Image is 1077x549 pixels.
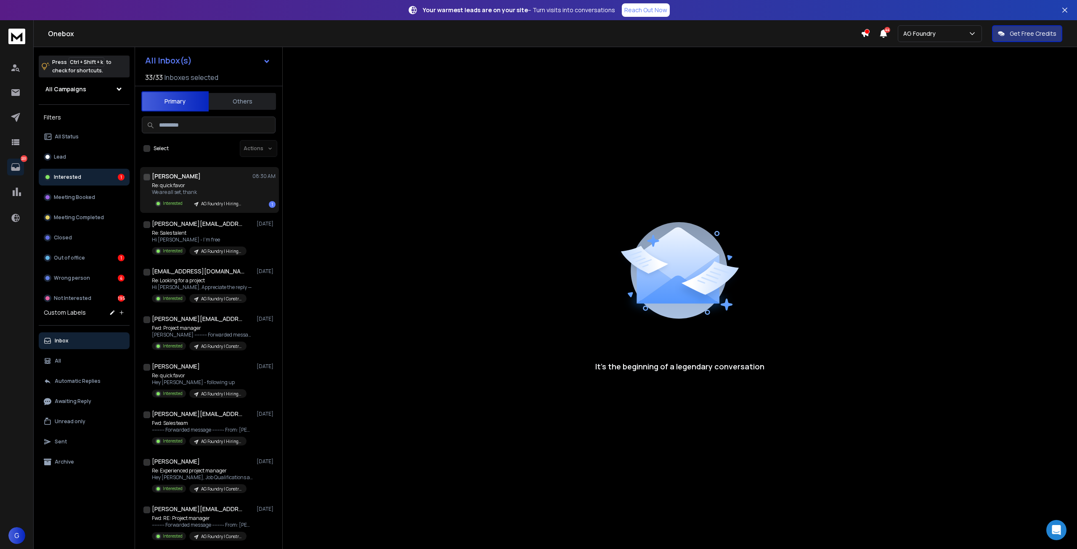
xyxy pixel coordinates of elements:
[152,379,247,386] p: Hey [PERSON_NAME] - following up
[152,372,247,379] p: Re: quick favor
[21,155,27,162] p: 201
[55,398,91,405] p: Awaiting Reply
[1010,29,1056,38] p: Get Free Credits
[152,427,253,433] p: ---------- Forwarded message --------- From: [PERSON_NAME]
[154,145,169,152] label: Select
[163,343,183,349] p: Interested
[39,454,130,470] button: Archive
[1046,520,1066,540] div: Open Intercom Messenger
[152,420,253,427] p: Fwd: Sales team
[163,533,183,539] p: Interested
[45,85,86,93] h1: All Campaigns
[39,149,130,165] button: Lead
[257,268,276,275] p: [DATE]
[201,248,241,255] p: AG Foundry | Hiring | Sales | [GEOGRAPHIC_DATA]
[152,220,244,228] h1: [PERSON_NAME][EMAIL_ADDRESS][DOMAIN_NAME]
[595,361,764,372] p: It’s the beginning of a legendary conversation
[118,295,125,302] div: 195
[152,474,253,481] p: Hey [PERSON_NAME], Job Qualifications and
[201,486,241,492] p: AG Foundry | Construction Project Manager | Construction | [GEOGRAPHIC_DATA]
[152,189,247,196] p: We are all set, thank
[152,505,244,513] h1: [PERSON_NAME][EMAIL_ADDRESS][DOMAIN_NAME]
[257,458,276,465] p: [DATE]
[209,92,276,111] button: Others
[164,72,218,82] h3: Inboxes selected
[39,229,130,246] button: Closed
[201,201,241,207] p: AG Foundry | Hiring | Sales | [GEOGRAPHIC_DATA]
[118,255,125,261] div: 1
[257,506,276,512] p: [DATE]
[39,169,130,186] button: Interested1
[54,275,90,281] p: Wrong person
[141,91,209,111] button: Primary
[54,214,104,221] p: Meeting Completed
[152,325,253,332] p: Fwd: Project manager
[152,332,253,338] p: [PERSON_NAME] ---------- Forwarded message --------- From: [PERSON_NAME]
[39,81,130,98] button: All Campaigns
[423,6,615,14] p: – Turn visits into conversations
[54,234,72,241] p: Closed
[163,485,183,492] p: Interested
[39,189,130,206] button: Meeting Booked
[55,337,69,344] p: Inbox
[54,295,91,302] p: Not Interested
[163,295,183,302] p: Interested
[152,267,244,276] h1: [EMAIL_ADDRESS][DOMAIN_NAME]
[54,255,85,261] p: Out of office
[55,133,79,140] p: All Status
[152,277,252,284] p: Re: Looking for a project
[269,201,276,208] div: 1
[152,467,253,474] p: Re: Experienced project manager
[152,284,252,291] p: Hi [PERSON_NAME], Appreciate the reply —
[201,533,241,540] p: AG Foundry | Construction Project Manager | Construction | [GEOGRAPHIC_DATA]
[118,275,125,281] div: 4
[145,56,192,65] h1: All Inbox(s)
[423,6,528,14] strong: Your warmest leads are on your site
[145,72,163,82] span: 33 / 33
[152,515,253,522] p: Fwd: RE: Project manager
[152,172,201,180] h1: [PERSON_NAME]
[622,3,670,17] a: Reach Out Now
[44,308,86,317] h3: Custom Labels
[152,410,244,418] h1: [PERSON_NAME][EMAIL_ADDRESS][DOMAIN_NAME]
[39,249,130,266] button: Out of office1
[257,363,276,370] p: [DATE]
[163,200,183,207] p: Interested
[55,438,67,445] p: Sent
[152,362,200,371] h1: [PERSON_NAME]
[118,174,125,180] div: 1
[163,390,183,397] p: Interested
[39,290,130,307] button: Not Interested195
[884,27,890,33] span: 44
[257,411,276,417] p: [DATE]
[7,159,24,175] a: 201
[163,248,183,254] p: Interested
[201,296,241,302] p: AG Foundry | Construction Project Manager | Construction | [GEOGRAPHIC_DATA]
[8,29,25,44] img: logo
[54,154,66,160] p: Lead
[152,230,247,236] p: Re: Sales talent
[39,353,130,369] button: All
[8,527,25,544] button: G
[54,174,81,180] p: Interested
[152,236,247,243] p: Hi [PERSON_NAME] - I'm free
[55,378,101,385] p: Automatic Replies
[52,58,111,75] p: Press to check for shortcuts.
[163,438,183,444] p: Interested
[138,52,277,69] button: All Inbox(s)
[39,393,130,410] button: Awaiting Reply
[39,128,130,145] button: All Status
[39,433,130,450] button: Sent
[201,438,241,445] p: AG Foundry | Hiring | Sales | [GEOGRAPHIC_DATA]
[39,373,130,390] button: Automatic Replies
[903,29,939,38] p: AG Foundry
[257,220,276,227] p: [DATE]
[201,391,241,397] p: AG Foundry | Hiring | Sales | [GEOGRAPHIC_DATA]
[152,457,200,466] h1: [PERSON_NAME]
[55,418,85,425] p: Unread only
[55,358,61,364] p: All
[39,413,130,430] button: Unread only
[39,111,130,123] h3: Filters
